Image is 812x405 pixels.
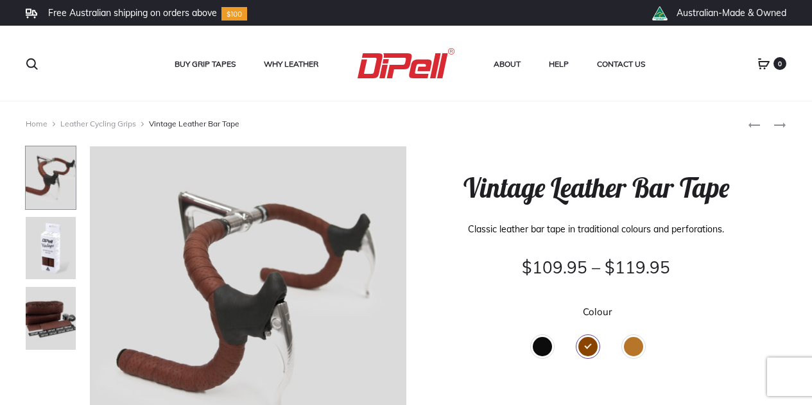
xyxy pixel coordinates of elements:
[605,257,670,278] bdi: 119.95
[444,220,748,238] p: Classic leather bar tape in traditional colours and perforations.
[25,216,76,280] img: Dipell-bike-Sbar-Brown-heavy-packaged-083-Paul-Osta-80x100.jpg
[26,114,748,134] nav: Vintage Leather Bar Tape
[652,6,668,21] img: th_right_icon2.png
[583,307,612,316] label: Colour
[26,8,37,19] img: Frame.svg
[522,257,587,278] bdi: 109.95
[25,146,76,210] img: Dipell-bike-Sbar-Brown-Heavy-80x100.jpg
[48,7,217,19] li: Free Australian shipping on orders above
[773,57,786,70] span: 0
[757,58,770,69] a: 0
[522,257,532,278] span: $
[221,7,247,21] img: Group-10.svg
[175,56,236,73] a: Buy Grip Tapes
[60,119,136,128] a: Leather Cycling Grips
[549,56,569,73] a: Help
[26,119,48,128] a: Home
[444,172,748,204] h1: Vintage Leather Bar Tape
[605,257,615,278] span: $
[264,56,318,73] a: Why Leather
[597,56,645,73] a: Contact Us
[748,114,786,134] nav: Product navigation
[677,7,786,19] li: Australian-Made & Owned
[592,257,600,278] span: –
[25,286,76,350] img: Dipell-bike-Sbar-Brown-heavy-unpackaged-092-Paul-Osta-80x100.jpg
[494,56,521,73] a: About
